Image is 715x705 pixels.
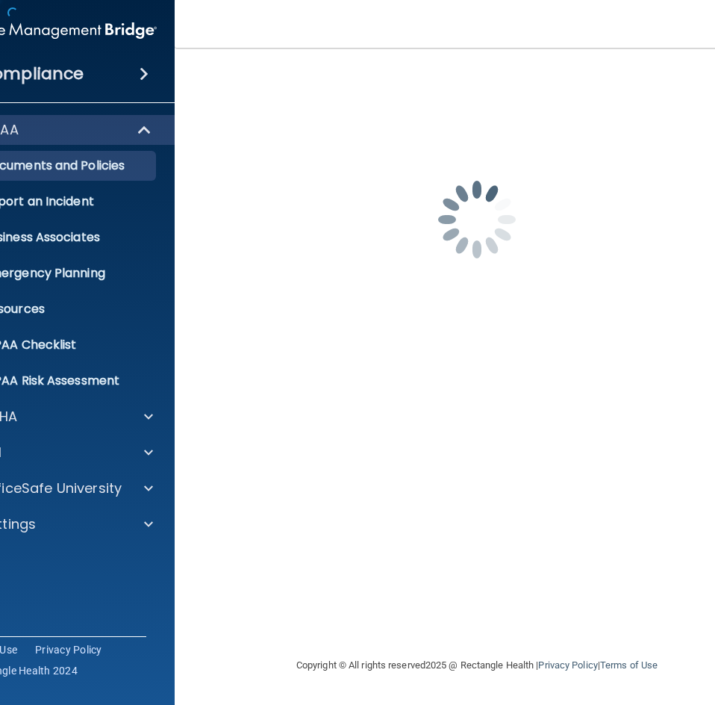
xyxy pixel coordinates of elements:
a: Terms of Use [600,659,658,671]
a: Privacy Policy [35,642,102,657]
img: spinner.e123f6fc.gif [402,145,552,294]
iframe: Drift Widget Chat Controller [457,599,697,659]
a: Privacy Policy [538,659,597,671]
